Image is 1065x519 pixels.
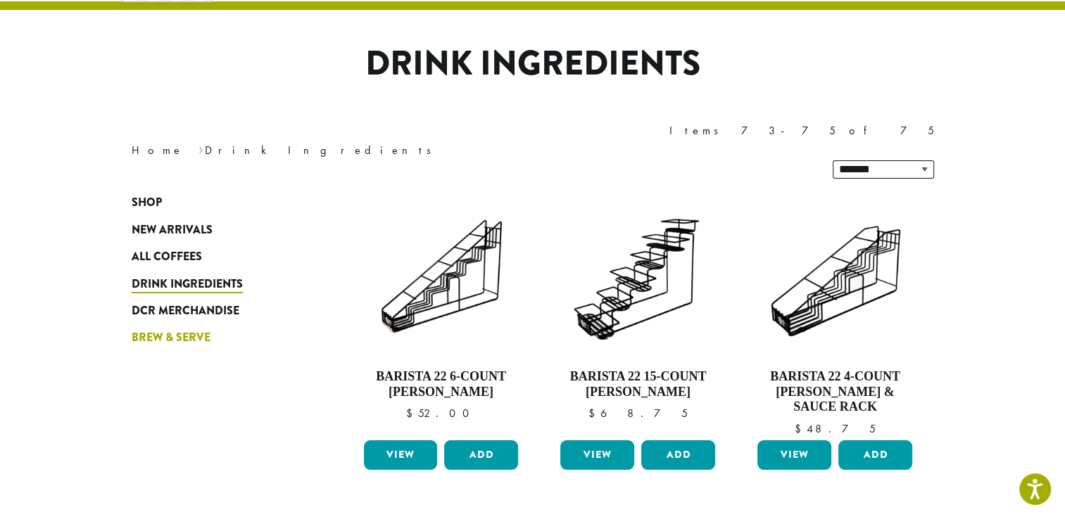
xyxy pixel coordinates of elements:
span: All Coffees [132,248,202,266]
img: 4-count-64oz-Sauce-Syrup-Rack-300x300.png [754,196,916,358]
a: Brew & Serve [132,324,301,351]
button: Add [641,440,715,470]
img: 15-count-750mL-Syrup-Rack-300x300.png [557,196,719,358]
nav: Breadcrumb [132,142,512,159]
div: Items 73-75 of 75 [669,122,934,139]
span: Drink Ingredients [132,276,243,293]
span: $ [795,421,807,436]
span: $ [588,406,600,421]
span: Shop [132,194,162,212]
h4: Barista 22 4-Count [PERSON_NAME] & Sauce Rack [754,369,916,415]
h1: Drink Ingredients [121,44,945,84]
span: $ [406,406,418,421]
img: 6-count-750mL-Syrup-Rack-300x300.png [360,196,522,358]
a: View [560,440,634,470]
span: DCR Merchandise [132,302,239,320]
h4: Barista 22 15-Count [PERSON_NAME] [557,369,719,399]
a: Home [132,143,184,158]
span: › [198,137,203,159]
a: Barista 22 4-Count [PERSON_NAME] & Sauce Rack $48.75 [754,196,916,435]
a: View [364,440,438,470]
a: DCR Merchandise [132,297,301,324]
bdi: 52.00 [406,406,476,421]
bdi: 68.75 [588,406,688,421]
a: Shop [132,189,301,216]
span: Brew & Serve [132,329,210,347]
a: Barista 22 6-Count [PERSON_NAME] $52.00 [360,196,522,435]
a: View [757,440,831,470]
h4: Barista 22 6-Count [PERSON_NAME] [360,369,522,399]
a: New Arrivals [132,217,301,243]
span: New Arrivals [132,222,213,239]
a: All Coffees [132,243,301,270]
button: Add [444,440,518,470]
a: Drink Ingredients [132,270,301,297]
button: Add [838,440,912,470]
bdi: 48.75 [795,421,876,436]
a: Barista 22 15-Count [PERSON_NAME] $68.75 [557,196,719,435]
